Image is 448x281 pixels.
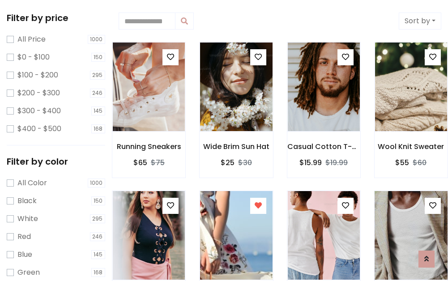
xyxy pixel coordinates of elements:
[133,158,147,167] h6: $65
[90,232,106,241] span: 246
[151,158,165,168] del: $75
[17,213,38,224] label: White
[287,142,360,151] h6: Casual Cotton T-Shirt
[17,34,46,45] label: All Price
[17,123,61,134] label: $400 - $500
[299,158,322,167] h6: $15.99
[375,142,448,151] h6: Wool Knit Sweater
[88,179,106,187] span: 1000
[91,196,106,205] span: 150
[17,88,60,98] label: $200 - $300
[17,106,61,116] label: $300 - $400
[17,231,31,242] label: Red
[7,156,105,167] h5: Filter by color
[90,71,106,80] span: 295
[88,35,106,44] span: 1000
[112,142,185,151] h6: Running Sneakers
[413,158,427,168] del: $60
[17,52,50,63] label: $0 - $100
[200,142,273,151] h6: Wide Brim Sun Hat
[17,196,37,206] label: Black
[90,89,106,98] span: 246
[17,267,40,278] label: Green
[90,214,106,223] span: 295
[17,249,32,260] label: Blue
[91,106,106,115] span: 145
[395,158,409,167] h6: $55
[91,268,106,277] span: 168
[91,124,106,133] span: 168
[17,70,58,81] label: $100 - $200
[17,178,47,188] label: All Color
[91,250,106,259] span: 145
[7,13,105,23] h5: Filter by price
[91,53,106,62] span: 150
[325,158,348,168] del: $19.99
[221,158,235,167] h6: $25
[238,158,252,168] del: $30
[399,13,441,30] button: Sort by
